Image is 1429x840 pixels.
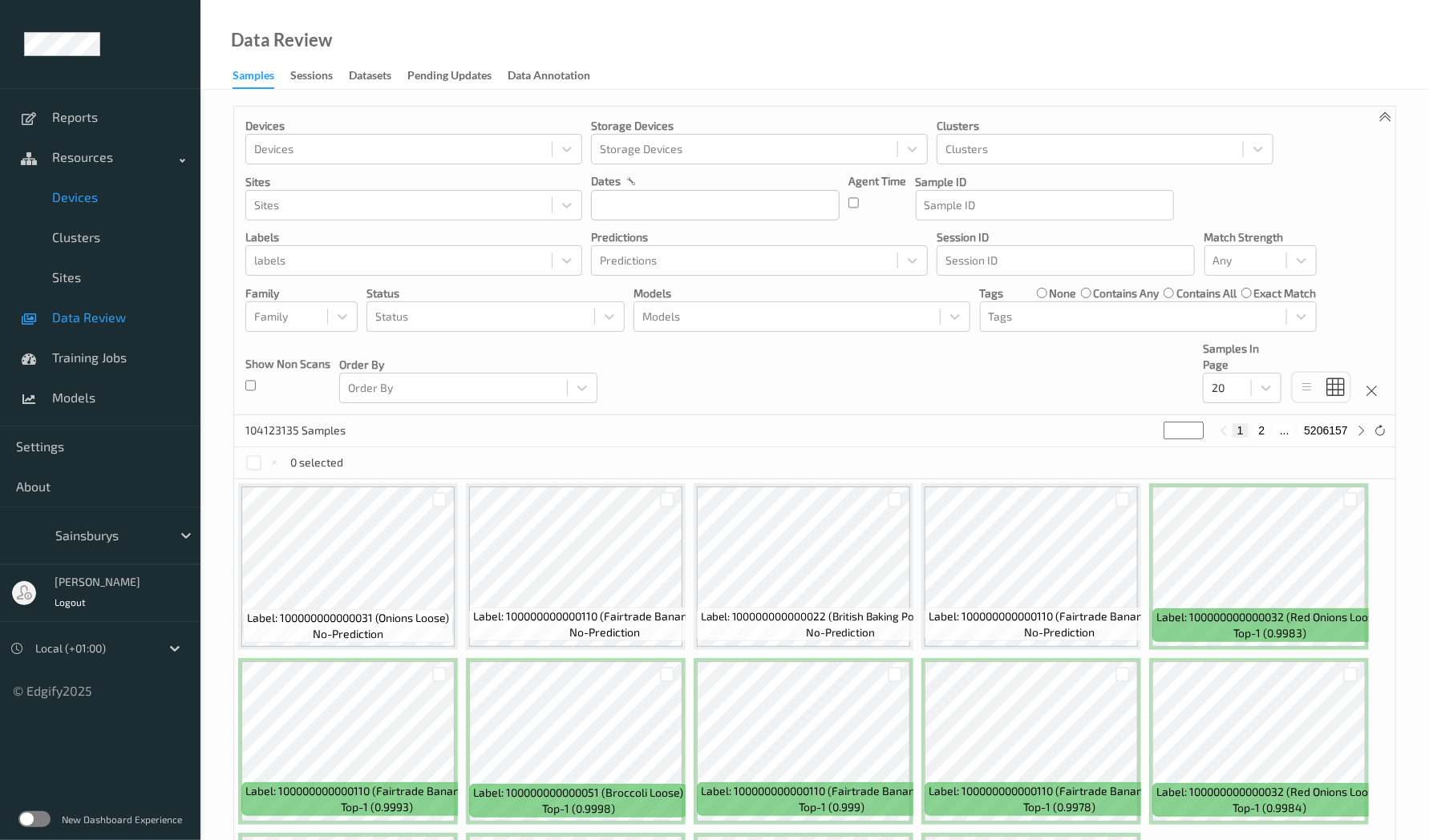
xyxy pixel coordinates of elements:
[339,357,597,373] p: Order By
[807,624,876,640] span: no-prediction
[291,454,344,470] p: 0 selected
[245,783,508,799] span: Label: 100000000000110 (Fairtrade Bananas Loose)
[407,65,508,87] a: Pending Updates
[1299,423,1353,438] button: 5206157
[407,67,492,87] div: Pending Updates
[1176,285,1237,301] label: contains all
[341,799,413,815] span: top-1 (0.9993)
[508,67,590,87] div: Data Annotation
[701,608,981,624] span: Label: 100000000000022 (British Baking Potatoes Loose)
[313,626,383,642] span: no-prediction
[349,67,391,87] div: Datasets
[231,32,332,48] div: Data Review
[1233,625,1306,641] span: top-1 (0.9983)
[701,783,963,799] span: Label: 100000000000110 (Fairtrade Bananas Loose)
[1024,799,1096,815] span: top-1 (0.9978)
[591,173,621,189] p: dates
[800,799,865,815] span: top-1 (0.999)
[848,173,906,189] p: Agent Time
[1203,341,1281,373] p: Samples In Page
[290,67,333,87] div: Sessions
[1233,423,1249,438] button: 1
[245,356,330,372] p: Show Non Scans
[929,608,1191,624] span: Label: 100000000000110 (Fairtrade Bananas Loose)
[916,174,1174,190] p: Sample ID
[245,174,582,190] p: Sites
[1204,229,1317,245] p: Match Strength
[1253,423,1269,438] button: 2
[366,285,625,301] p: Status
[591,118,928,134] p: Storage Devices
[937,118,1273,134] p: Clusters
[473,608,735,624] span: Label: 100000000000110 (Fairtrade Bananas Loose)
[937,229,1195,245] p: Session ID
[1156,784,1383,800] span: Label: 100000000000032 (Red Onions Loose)
[1254,285,1317,301] label: exact match
[1025,624,1095,640] span: no-prediction
[1156,609,1383,625] span: Label: 100000000000032 (Red Onions Loose)
[634,285,970,301] p: Models
[473,785,683,801] span: Label: 100000000000051 (Broccoli Loose)
[245,118,582,134] p: Devices
[233,67,274,89] div: Samples
[245,422,366,438] p: 104123135 Samples
[929,783,1191,799] span: Label: 100000000000110 (Fairtrade Bananas Loose)
[1094,285,1160,301] label: contains any
[1275,423,1294,438] button: ...
[569,624,640,640] span: no-prediction
[245,229,582,245] p: labels
[290,65,349,87] a: Sessions
[247,610,449,626] span: Label: 100000000000031 (Onions Loose)
[349,65,407,87] a: Datasets
[1233,800,1307,816] span: top-1 (0.9984)
[233,65,290,89] a: Samples
[980,285,1004,301] p: Tags
[591,229,928,245] p: Predictions
[1049,285,1076,301] label: none
[245,285,358,301] p: Family
[542,801,615,817] span: top-1 (0.9998)
[508,65,606,87] a: Data Annotation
